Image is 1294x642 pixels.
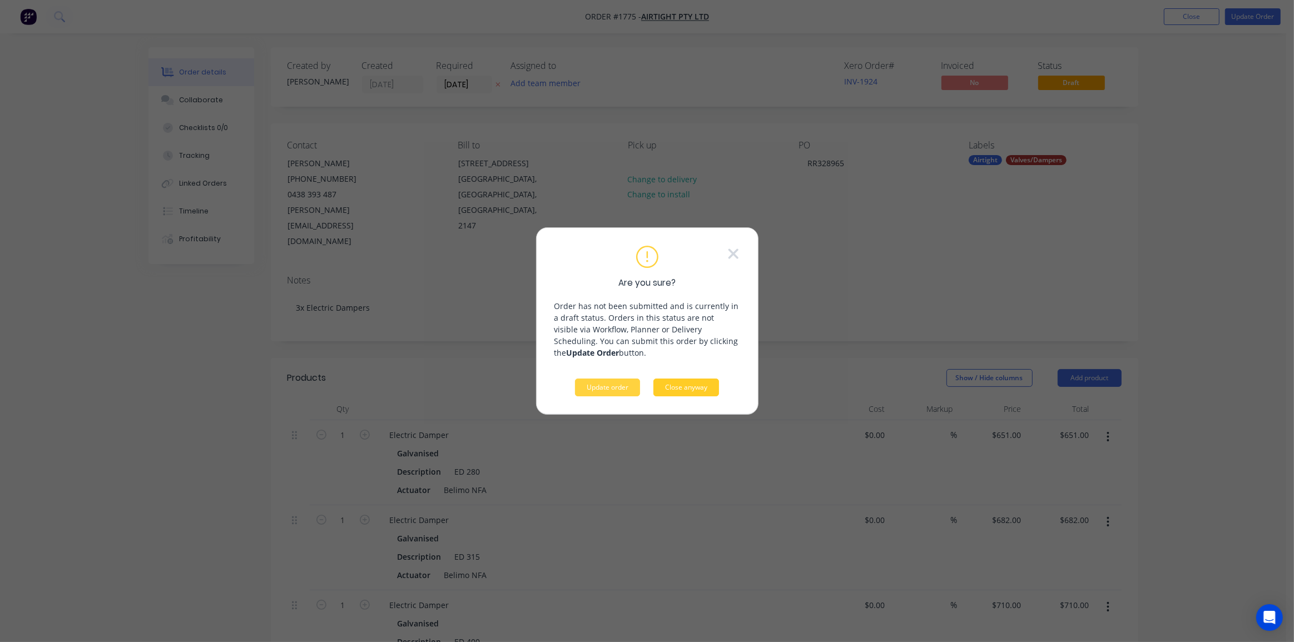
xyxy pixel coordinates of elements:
strong: Update Order [567,347,619,358]
span: Are you sure? [618,277,676,290]
button: Close anyway [653,379,719,396]
div: Open Intercom Messenger [1256,604,1283,631]
button: Update order [575,379,640,396]
p: Order has not been submitted and is currently in a draft status. Orders in this status are not vi... [554,300,740,359]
